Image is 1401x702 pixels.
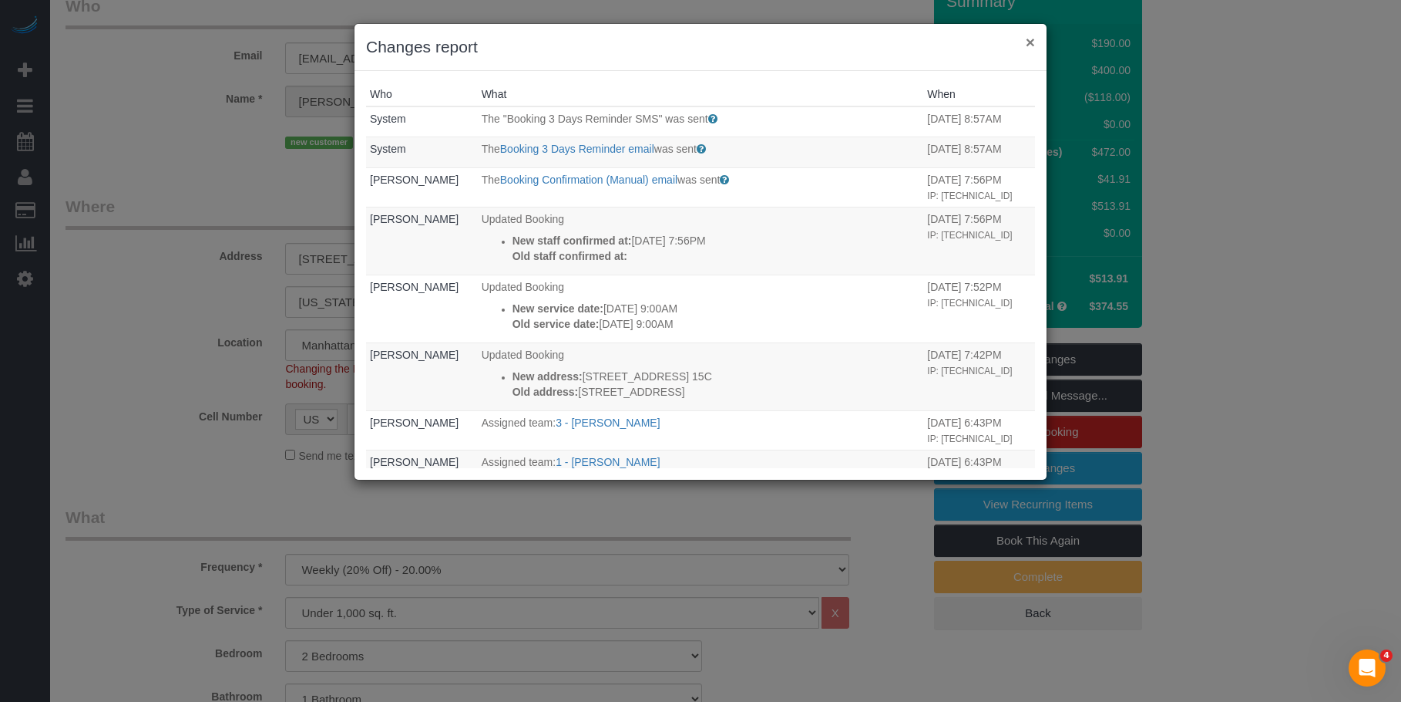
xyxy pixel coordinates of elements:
[500,174,677,186] a: Booking Confirmation (Manual) email
[923,137,1035,168] td: When
[923,83,1035,106] th: When
[556,417,660,429] a: 3 - [PERSON_NAME]
[512,318,600,330] strong: Old service date:
[366,343,478,410] td: Who
[927,230,1012,241] small: IP: [TECHNICAL_ID]
[478,410,924,450] td: What
[1349,650,1386,687] iframe: Intercom live chat
[677,174,720,186] span: was sent
[923,167,1035,207] td: When
[370,417,459,429] a: [PERSON_NAME]
[923,275,1035,343] td: When
[478,106,924,137] td: What
[370,213,459,225] a: [PERSON_NAME]
[354,24,1047,480] sui-modal: Changes report
[366,83,478,106] th: Who
[478,275,924,343] td: What
[482,349,564,361] span: Updated Booking
[482,143,500,155] span: The
[923,343,1035,410] td: When
[512,250,627,262] strong: Old staff confirmed at:
[366,410,478,450] td: Who
[370,456,459,468] a: [PERSON_NAME]
[927,191,1012,201] small: IP: [TECHNICAL_ID]
[1026,34,1035,50] button: ×
[478,450,924,489] td: What
[927,298,1012,309] small: IP: [TECHNICAL_ID]
[482,417,556,429] span: Assigned team:
[923,106,1035,137] td: When
[512,302,603,315] strong: New service date:
[478,137,924,168] td: What
[923,450,1035,489] td: When
[512,370,583,383] strong: New address:
[556,456,660,468] a: 1 - [PERSON_NAME]
[512,384,920,400] p: [STREET_ADDRESS]
[482,113,708,125] span: The "Booking 3 Days Reminder SMS" was sent
[370,281,459,293] a: [PERSON_NAME]
[923,410,1035,450] td: When
[500,143,654,155] a: Booking 3 Days Reminder email
[366,106,478,137] td: Who
[366,137,478,168] td: Who
[927,434,1012,444] small: IP: [TECHNICAL_ID]
[366,450,478,489] td: Who
[366,207,478,275] td: Who
[512,386,579,398] strong: Old address:
[512,233,920,248] p: [DATE] 7:56PM
[512,316,920,332] p: [DATE] 9:00AM
[512,235,632,247] strong: New staff confirmed at:
[478,83,924,106] th: What
[366,275,478,343] td: Who
[654,143,697,155] span: was sent
[482,174,500,186] span: The
[512,369,920,384] p: [STREET_ADDRESS] 15C
[923,207,1035,275] td: When
[482,456,556,468] span: Assigned team:
[366,167,478,207] td: Who
[366,35,1035,59] h3: Changes report
[478,207,924,275] td: What
[482,281,564,293] span: Updated Booking
[482,213,564,225] span: Updated Booking
[512,301,920,316] p: [DATE] 9:00AM
[370,143,406,155] a: System
[370,174,459,186] a: [PERSON_NAME]
[370,349,459,361] a: [PERSON_NAME]
[370,113,406,125] a: System
[478,167,924,207] td: What
[1380,650,1393,662] span: 4
[478,343,924,410] td: What
[927,366,1012,376] small: IP: [TECHNICAL_ID]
